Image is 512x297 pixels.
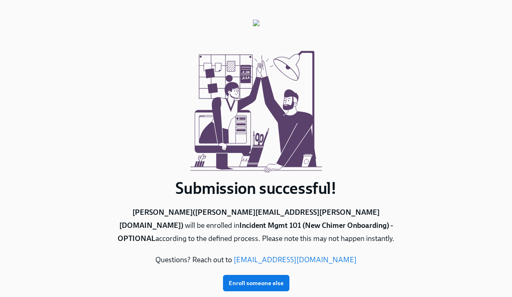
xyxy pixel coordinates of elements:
[229,279,284,287] span: Enroll someone else
[117,206,396,245] p: will be enrolled in according to the defined process. Please note this may not happen instantly.
[119,208,380,230] b: [PERSON_NAME] ( [PERSON_NAME][EMAIL_ADDRESS][PERSON_NAME][DOMAIN_NAME] )
[117,178,396,198] h1: Submission successful!
[223,275,289,291] button: Enroll someone else
[234,255,357,264] a: [EMAIL_ADDRESS][DOMAIN_NAME]
[118,221,393,243] b: Incident Mgmt 101 (New Chimer Onboarding) - OPTIONAL
[117,254,396,267] p: Questions? Reach out to
[253,20,259,39] img: org-logos%2FpRsMF49YJ.png
[187,39,326,178] img: submission-successful.svg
